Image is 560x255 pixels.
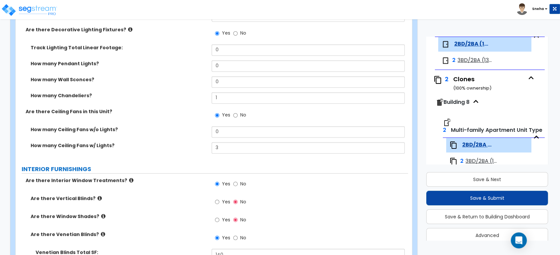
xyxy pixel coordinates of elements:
[222,198,230,205] span: Yes
[458,57,494,64] span: 3BD/2BA (1376 SF)
[462,141,493,149] span: 2BD/2BA (1085 SF)
[240,30,246,36] span: No
[31,195,207,201] label: Are there Vertical Blinds?
[222,180,230,187] span: Yes
[240,180,246,187] span: No
[452,57,456,64] span: 2
[442,40,450,48] img: door.png
[26,26,207,33] label: Are there Decorative Lighting Fixtures?
[460,157,464,165] span: 2
[215,180,219,187] input: Yes
[31,44,207,51] label: Track Lighting Total Linear Footage:
[436,99,444,107] img: clone-building.svg
[466,157,498,165] span: 3BD/2BA (1376 SF)
[511,232,527,248] div: Open Intercom Messenger
[101,231,105,236] i: click for more info!
[31,142,207,149] label: How many Ceiling Fans w/ Lights?
[22,165,408,173] label: INTERIOR FURNISHINGS
[426,191,548,205] button: Save & Submit
[233,30,238,37] input: No
[1,3,58,17] img: logo_pro_r.png
[443,119,451,127] img: clone-roomtype.svg
[445,75,449,83] span: 2
[450,141,458,149] img: clone.svg
[240,216,246,223] span: No
[240,234,246,241] span: No
[233,198,238,205] input: No
[222,234,230,241] span: Yes
[233,216,238,223] input: No
[443,126,446,134] span: 2
[31,60,207,67] label: How many Pendant Lights?
[233,180,238,187] input: No
[26,177,207,183] label: Are there Interior Window Treatments?
[426,228,548,243] button: Advanced
[240,112,246,118] span: No
[453,85,491,91] small: ( 100 % ownership)
[129,177,133,182] i: click for more info!
[215,234,219,241] input: Yes
[31,92,207,99] label: How many Chandeliers?
[215,198,219,205] input: Yes
[31,213,207,219] label: Are there Window Shades?
[222,216,230,223] span: Yes
[222,112,230,118] span: Yes
[31,76,207,83] label: How many Wall Sconces?
[450,157,458,165] img: clone.svg
[444,98,469,106] span: Building 8
[233,112,238,119] input: No
[215,216,219,223] input: Yes
[434,76,442,84] img: clone.svg
[31,231,207,237] label: Are there Venetian Blinds?
[532,6,544,11] b: Sneha
[101,213,105,218] i: click for more info!
[240,198,246,205] span: No
[516,3,528,15] img: avatar.png
[31,126,207,133] label: How many Ceiling Fans w/o Lights?
[233,234,238,241] input: No
[26,108,207,115] label: Are there Ceiling Fans in this Unit?
[97,195,102,200] i: click for more info!
[215,30,219,37] input: Yes
[451,126,542,134] span: Multi-family Apartment Unit Type
[453,75,525,92] div: Clones
[215,112,219,119] input: Yes
[442,57,450,65] img: door.png
[426,172,548,187] button: Save & Next
[128,27,132,32] i: click for more info!
[454,40,489,48] span: 2BD/2BA (1085 SF)
[222,30,230,36] span: Yes
[426,209,548,224] button: Save & Return to Building Dashboard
